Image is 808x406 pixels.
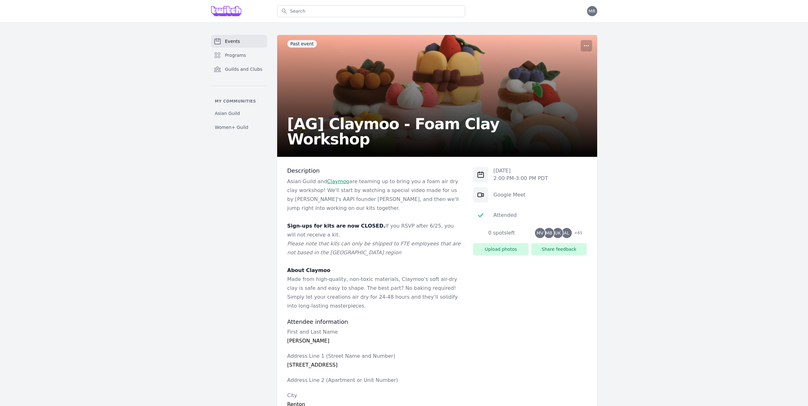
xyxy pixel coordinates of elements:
[287,267,331,273] strong: About Claymoo
[287,167,463,175] h3: Description
[564,231,569,235] span: AL
[589,9,596,13] span: MR
[287,241,461,256] em: Please note that kits can only be shipped to FTE employees that are not based in the [GEOGRAPHIC_...
[287,376,463,384] label: Address Line 2 (Apartment or Unit Number)
[287,222,463,239] p: If you RSVP after 6/25, you will not receive a kit.
[287,275,463,310] p: Made from high-quality, non-toxic materials, Claymoo's soft air-dry clay is safe and easy to shap...
[493,192,525,198] a: Google Meet
[225,38,240,44] span: Events
[225,66,263,72] span: Guilds and Clubs
[493,211,517,219] div: Attended
[215,124,248,130] span: Women+ Guild
[537,231,544,235] span: MV
[473,243,529,255] button: Upload photos
[287,328,463,336] label: First and Last Name
[287,361,463,369] div: [STREET_ADDRESS]
[277,5,465,17] input: Search
[287,223,385,229] strong: Sign-ups for kits are now CLOSED.
[211,49,267,62] a: Programs
[211,63,267,76] a: Guilds and Clubs
[545,231,552,235] span: MB
[327,178,349,184] a: Claymoo
[287,352,463,360] label: Address Line 1 (Street Name and Number)
[211,35,267,48] a: Events
[571,229,582,238] span: + 65
[211,35,267,133] nav: Sidebar
[287,40,317,48] span: Past event
[211,99,267,104] p: My communities
[493,175,548,182] p: 2:00 PM - 3:00 PM PDT
[587,6,597,16] button: MR
[211,108,267,119] a: Asian Guild
[215,110,240,116] span: Asian Guild
[287,116,587,147] h2: [AG] Claymoo - Foam Clay Workshop
[225,52,246,58] span: Programs
[531,243,587,255] button: Share feedback
[493,167,548,175] p: [DATE]
[211,6,242,16] img: Grove
[287,392,463,399] label: City
[473,229,530,237] div: 0 spots left
[287,318,463,326] h3: Attendee information
[211,122,267,133] a: Women+ Guild
[555,231,561,235] span: UK
[287,177,463,213] p: Asian Guild and are teaming up to bring you a foam air dry clay workshop! We'll start by watching...
[287,337,463,345] div: [PERSON_NAME]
